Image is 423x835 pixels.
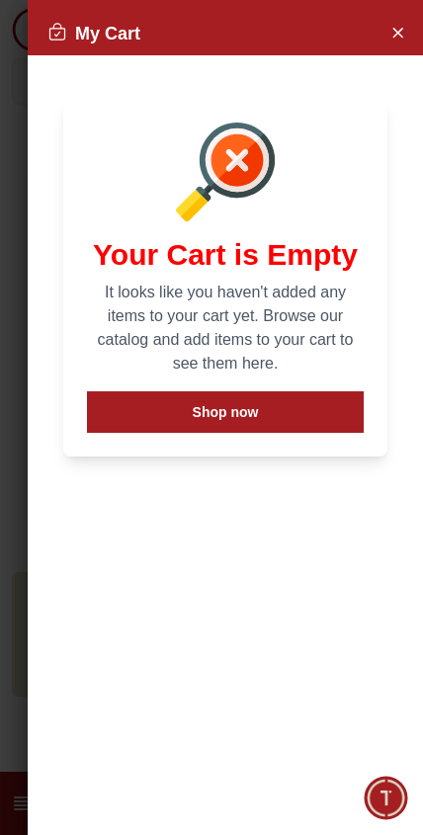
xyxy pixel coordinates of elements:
[87,391,364,433] button: Shop now
[87,281,364,376] p: It looks like you haven't added any items to your cart yet. Browse our catalog and add items to y...
[87,237,364,273] h1: Your Cart is Empty
[381,16,413,47] button: Close Account
[47,20,140,47] h2: My Cart
[365,777,408,820] div: Chat Widget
